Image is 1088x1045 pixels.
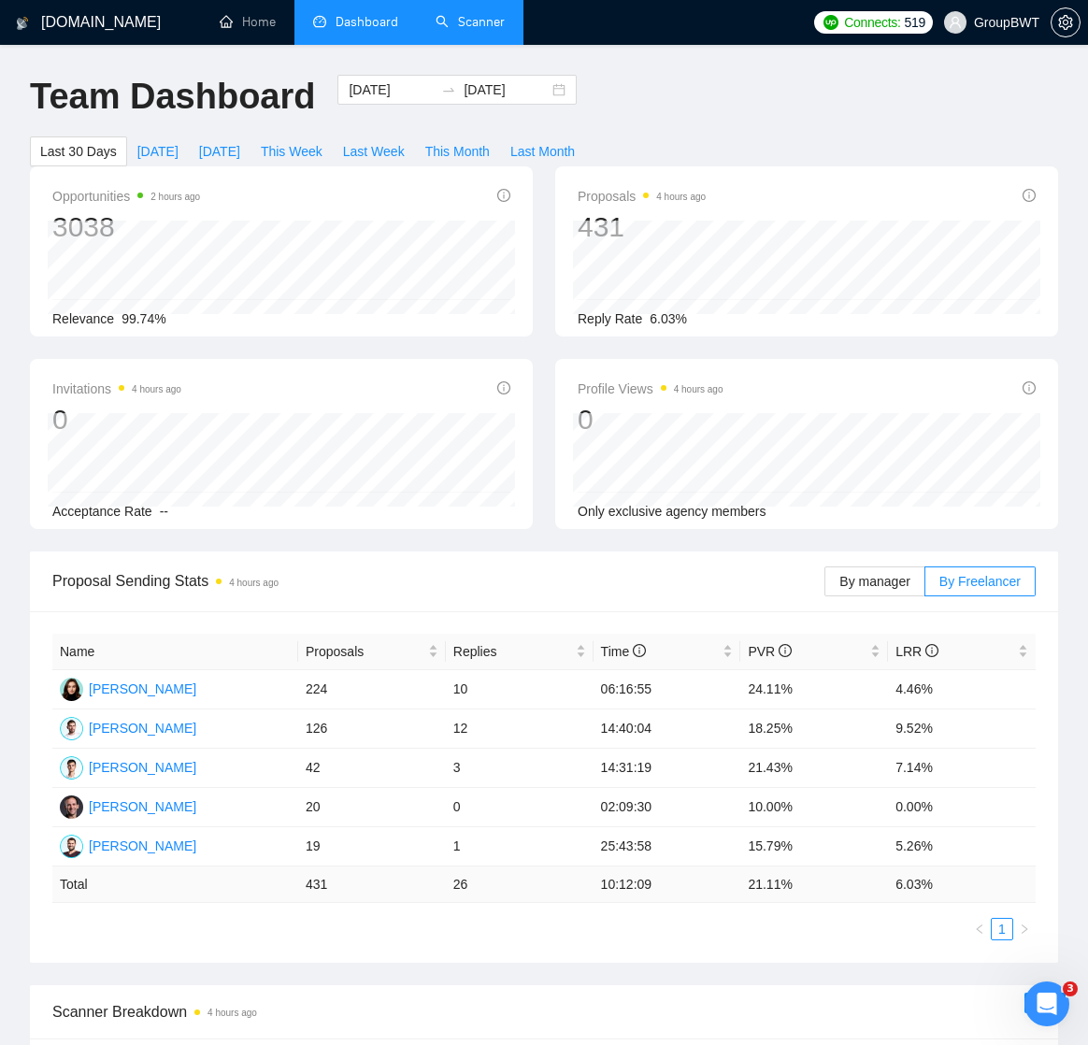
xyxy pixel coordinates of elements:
a: OB[PERSON_NAME] [60,837,196,852]
td: 15.79% [740,827,888,866]
td: 9.52% [888,709,1036,749]
td: 126 [298,709,446,749]
time: 4 hours ago [132,384,181,394]
span: Replies [453,641,572,662]
td: 02:09:30 [594,788,741,827]
td: 7.14% [888,749,1036,788]
div: 0 [52,402,181,437]
img: SK [60,678,83,701]
td: 5.26% [888,827,1036,866]
a: 1 [992,919,1012,939]
img: logo [16,8,29,38]
span: Invitations [52,378,181,400]
td: 0 [446,788,594,827]
span: Opportunities [52,185,200,208]
span: By Freelancer [939,574,1021,589]
td: 19 [298,827,446,866]
span: LRR [895,644,938,659]
button: [DATE] [127,136,189,166]
a: setting [1051,15,1081,30]
div: [PERSON_NAME] [89,679,196,699]
button: Last Week [333,136,415,166]
span: -- [160,504,168,519]
a: searchScanner [436,14,505,30]
span: By manager [839,574,909,589]
a: SK[PERSON_NAME] [60,680,196,695]
div: 3038 [52,209,200,245]
input: End date [464,79,549,100]
span: Profile Views [578,378,723,400]
td: 10.00% [740,788,888,827]
td: 1 [446,827,594,866]
th: Name [52,634,298,670]
div: [PERSON_NAME] [89,718,196,738]
td: 14:40:04 [594,709,741,749]
span: Last 30 Days [40,141,117,162]
span: PVR [748,644,792,659]
span: Dashboard [336,14,398,30]
td: 20 [298,788,446,827]
span: 99.74% [122,311,165,326]
span: setting [1052,15,1080,30]
span: Proposals [578,185,706,208]
h1: Team Dashboard [30,75,315,119]
span: 6.03% [650,311,687,326]
img: AY [60,717,83,740]
span: info-circle [633,644,646,657]
img: DN [60,756,83,780]
div: [PERSON_NAME] [89,757,196,778]
span: Time [601,644,646,659]
button: Last 30 Days [30,136,127,166]
li: Next Page [1013,918,1036,940]
time: 2 hours ago [150,192,200,202]
img: VZ [60,795,83,819]
button: [DATE] [189,136,251,166]
button: right [1013,918,1036,940]
td: 10 [446,670,594,709]
span: This Week [261,141,322,162]
li: 1 [991,918,1013,940]
td: 0.00% [888,788,1036,827]
button: setting [1051,7,1081,37]
td: 4.46% [888,670,1036,709]
button: left [968,918,991,940]
span: info-circle [925,644,938,657]
span: Proposals [306,641,424,662]
td: 42 [298,749,446,788]
span: This Month [425,141,490,162]
span: Last Month [510,141,575,162]
td: 14:31:19 [594,749,741,788]
li: Previous Page [968,918,991,940]
span: dashboard [313,15,326,28]
td: 224 [298,670,446,709]
time: 4 hours ago [208,1008,257,1018]
td: 21.11 % [740,866,888,903]
iframe: Intercom live chat [1024,981,1069,1026]
div: 0 [578,402,723,437]
td: Total [52,866,298,903]
td: 26 [446,866,594,903]
a: DN[PERSON_NAME] [60,759,196,774]
span: info-circle [497,189,510,202]
button: This Week [251,136,333,166]
div: 431 [578,209,706,245]
a: AY[PERSON_NAME] [60,720,196,735]
td: 10:12:09 [594,866,741,903]
td: 431 [298,866,446,903]
span: Only exclusive agency members [578,504,766,519]
span: info-circle [1023,381,1036,394]
time: 4 hours ago [229,578,279,588]
span: 3 [1063,981,1078,996]
span: info-circle [1023,189,1036,202]
span: [DATE] [199,141,240,162]
td: 18.25% [740,709,888,749]
th: Replies [446,634,594,670]
span: Last Week [343,141,405,162]
span: to [441,82,456,97]
td: 12 [446,709,594,749]
a: homeHome [220,14,276,30]
div: [PERSON_NAME] [89,836,196,856]
span: [DATE] [137,141,179,162]
td: 25:43:58 [594,827,741,866]
time: 4 hours ago [656,192,706,202]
